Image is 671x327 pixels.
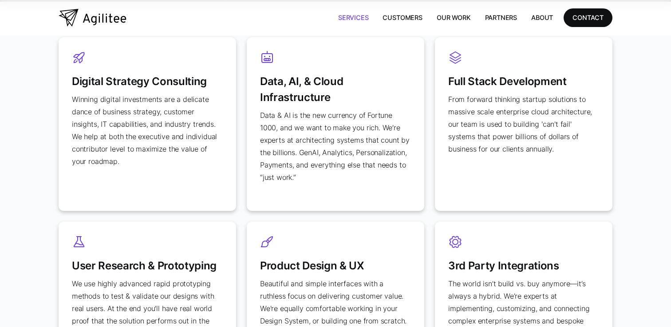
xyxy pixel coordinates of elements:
[564,8,612,27] a: CONTACT
[72,93,223,167] p: Winning digital investments are a delicate dance of business strategy, customer insights, IT capa...
[478,8,525,27] a: Partners
[572,12,604,23] div: CONTACT
[375,8,429,27] a: Customers
[260,109,411,183] p: Data & AI is the new currency of Fortune 1000, and we want to make you rich. We’re experts at arc...
[59,9,126,27] a: home
[260,249,411,274] h3: Product Design & UX
[331,8,376,27] a: Services
[524,8,560,27] a: About
[448,249,599,274] h3: 3rd Party Integrations
[260,65,411,105] h3: Data, AI, & Cloud Infrastructure
[72,249,223,274] h3: User Research & Prototyping
[448,65,599,90] h3: Full Stack Development
[72,65,223,90] h3: Digital Strategy Consulting
[260,277,411,327] p: Beautiful and simple interfaces with a ruthless focus on delivering customer value. We're equally...
[448,93,599,155] p: From forward thinking startup solutions to massive scale enterprise cloud architecture, our team ...
[430,8,478,27] a: Our Work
